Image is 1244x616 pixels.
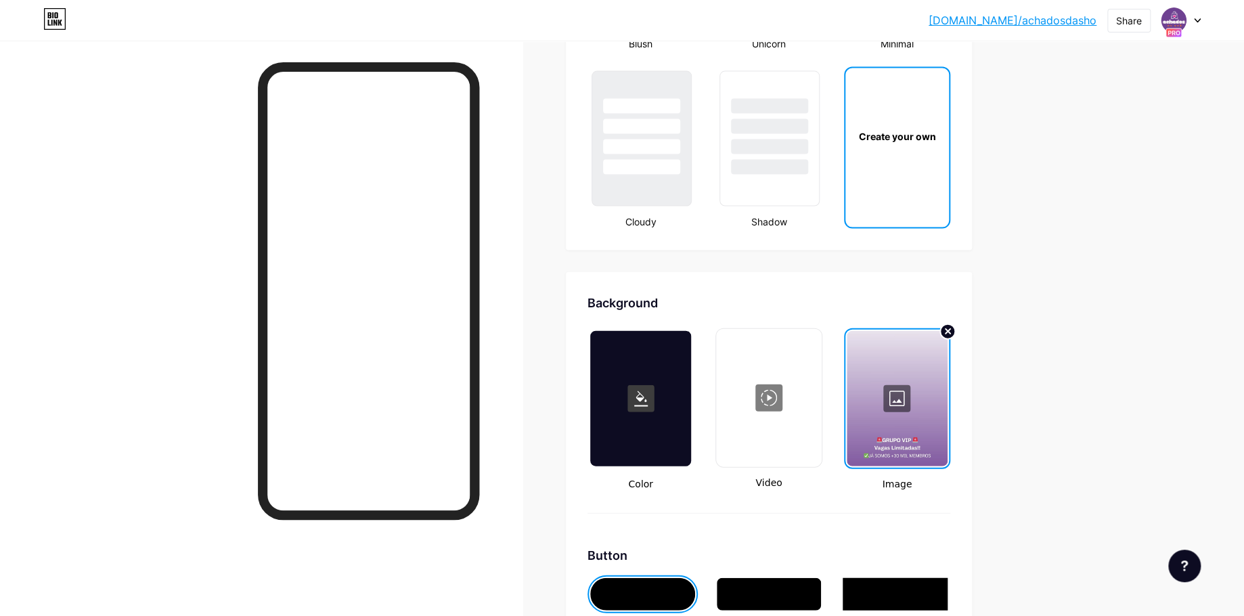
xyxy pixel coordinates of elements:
[715,37,822,51] div: Unicorn
[1161,7,1186,33] img: achadosonline
[587,294,950,312] div: Background
[844,477,950,491] span: Image
[587,37,694,51] div: Blush
[847,129,946,144] div: Create your own
[715,476,822,490] span: Video
[587,477,694,491] span: Color
[715,215,822,229] div: Shadow
[587,215,694,229] div: Cloudy
[587,546,950,565] div: Button
[844,37,950,51] div: Minimal
[929,12,1096,28] a: [DOMAIN_NAME]/achadosdasho
[1116,14,1142,28] div: Share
